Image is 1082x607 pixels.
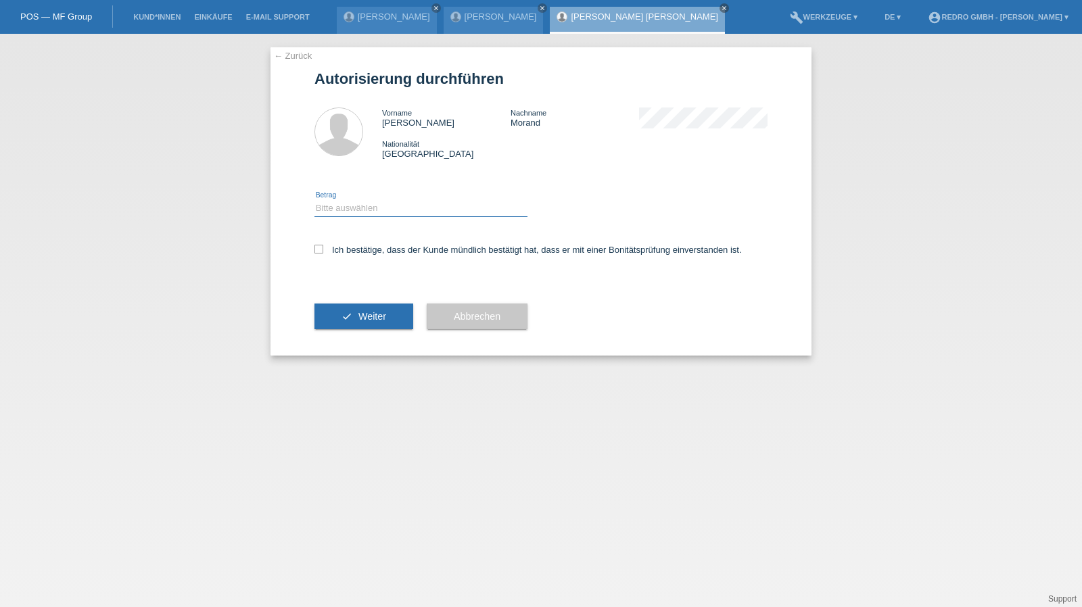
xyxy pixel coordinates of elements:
[790,11,803,24] i: build
[239,13,316,21] a: E-Mail Support
[382,109,412,117] span: Vorname
[358,311,386,322] span: Weiter
[571,11,718,22] a: [PERSON_NAME] [PERSON_NAME]
[720,3,729,13] a: close
[314,70,768,87] h1: Autorisierung durchführen
[721,5,728,11] i: close
[783,13,865,21] a: buildWerkzeuge ▾
[358,11,430,22] a: [PERSON_NAME]
[465,11,537,22] a: [PERSON_NAME]
[20,11,92,22] a: POS — MF Group
[511,107,639,128] div: Morand
[454,311,500,322] span: Abbrechen
[126,13,187,21] a: Kund*innen
[314,245,742,255] label: Ich bestätige, dass der Kunde mündlich bestätigt hat, dass er mit einer Bonitätsprüfung einversta...
[427,303,527,329] button: Abbrechen
[314,303,413,329] button: check Weiter
[1048,594,1077,604] a: Support
[928,11,941,24] i: account_circle
[187,13,239,21] a: Einkäufe
[539,5,546,11] i: close
[878,13,908,21] a: DE ▾
[382,140,419,148] span: Nationalität
[382,139,511,159] div: [GEOGRAPHIC_DATA]
[921,13,1075,21] a: account_circleRedro GmbH - [PERSON_NAME] ▾
[511,109,546,117] span: Nachname
[274,51,312,61] a: ← Zurück
[382,107,511,128] div: [PERSON_NAME]
[431,3,441,13] a: close
[433,5,440,11] i: close
[342,311,352,322] i: check
[538,3,547,13] a: close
